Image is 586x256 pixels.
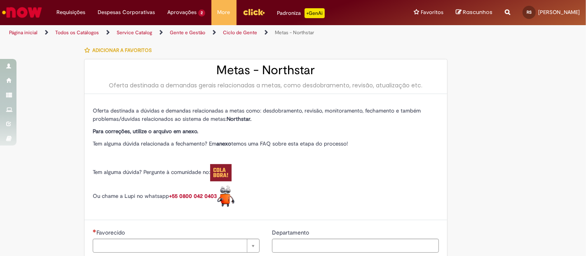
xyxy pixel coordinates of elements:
[56,8,85,16] span: Requisições
[93,140,348,147] span: Tem alguma dúvida relacionada a fechamento? Em temos uma FAQ sobre esta etapa do processo!
[275,29,314,36] a: Metas - Northstar
[210,169,232,176] a: Colabora
[216,140,231,147] strong: anexo
[84,42,156,59] button: Adicionar a Favoritos
[55,29,99,36] a: Todos os Catálogos
[92,47,152,54] span: Adicionar a Favoritos
[117,29,152,36] a: Service Catalog
[169,193,235,200] a: +55 0800 042 0403
[93,81,439,89] div: Oferta destinada a demandas gerais relacionadas a metas, como desdobramento, revisão, atualização...
[93,128,198,135] strong: Para correções, utilize o arquivo em anexo.
[210,164,232,181] img: Colabora%20logo.pngx
[272,229,311,236] span: Departamento
[305,8,325,18] p: +GenAi
[93,229,96,233] span: Necessários
[421,8,443,16] span: Favoritos
[272,239,439,253] input: Departamento
[227,115,251,122] strong: Northstar.
[98,8,155,16] span: Despesas Corporativas
[93,63,439,77] h2: Metas - Northstar
[96,229,127,236] span: Necessários - Favorecido
[456,9,492,16] a: Rascunhos
[463,8,492,16] span: Rascunhos
[243,6,265,18] img: click_logo_yellow_360x200.png
[93,193,235,200] span: Ou chame a Lupi no whatsapp
[277,8,325,18] div: Padroniza
[6,25,384,40] ul: Trilhas de página
[93,107,421,122] span: Oferta destinada a dúvidas e demandas relacionadas a metas como: desdobramento, revisão, monitora...
[527,9,532,15] span: RS
[93,239,260,253] a: Limpar campo Favorecido
[93,169,232,176] span: Tem alguma dúvida? Pergunte à comunidade no:
[538,9,580,16] span: [PERSON_NAME]
[198,9,205,16] span: 2
[9,29,38,36] a: Página inicial
[170,29,205,36] a: Gente e Gestão
[217,186,235,207] img: Lupi%20logo.pngx
[167,8,197,16] span: Aprovações
[1,4,43,21] img: ServiceNow
[223,29,257,36] a: Ciclo de Gente
[218,8,230,16] span: More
